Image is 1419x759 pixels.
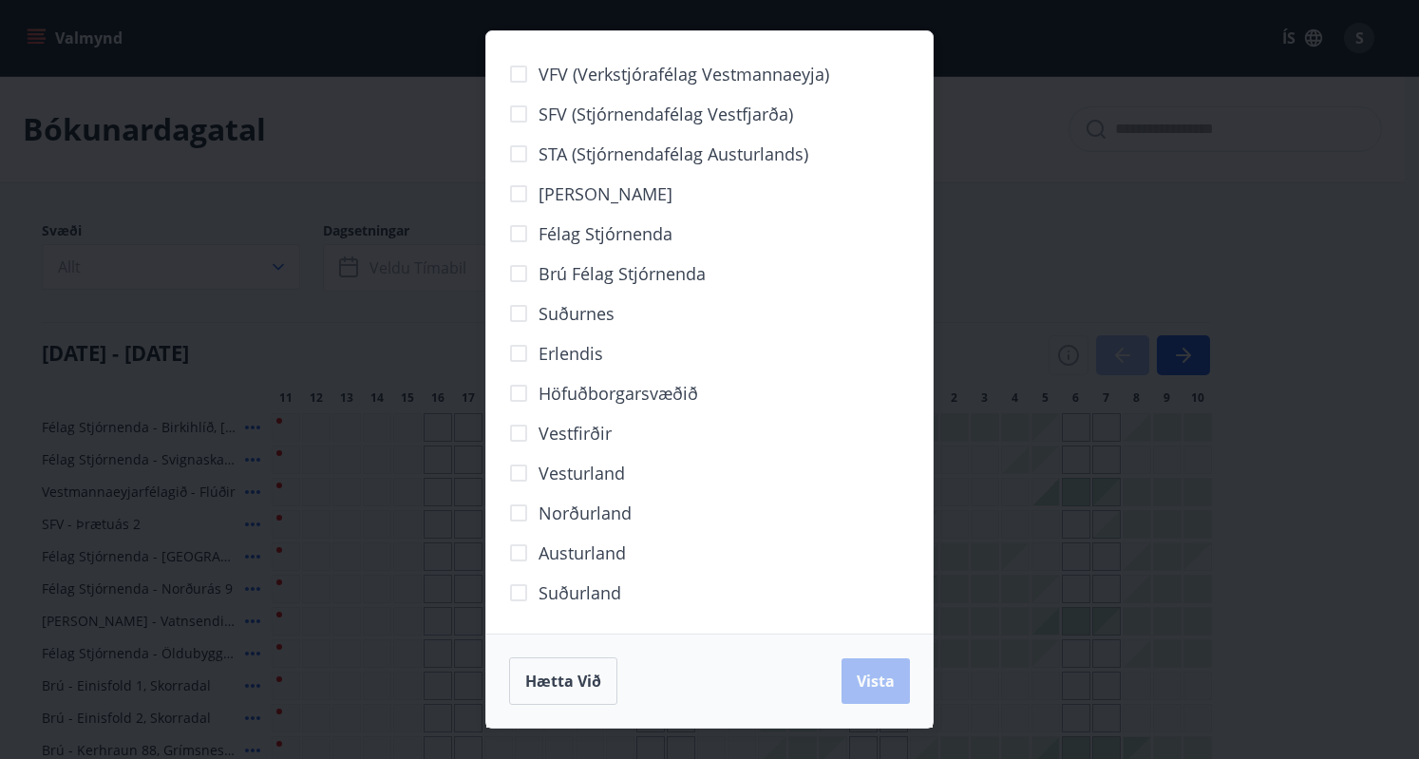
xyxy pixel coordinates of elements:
span: Brú félag stjórnenda [539,261,706,286]
span: [PERSON_NAME] [539,181,672,206]
span: STA (Stjórnendafélag Austurlands) [539,142,808,166]
span: Höfuðborgarsvæðið [539,381,698,406]
span: Félag stjórnenda [539,221,672,246]
button: Hætta við [509,657,617,705]
span: Austurland [539,541,626,565]
span: Suðurnes [539,301,615,326]
span: Suðurland [539,580,621,605]
span: Hætta við [525,671,601,692]
span: Norðurland [539,501,632,525]
span: SFV (Stjórnendafélag Vestfjarða) [539,102,793,126]
span: Vesturland [539,461,625,485]
span: VFV (Verkstjórafélag Vestmannaeyja) [539,62,829,86]
span: Vestfirðir [539,421,612,446]
span: Erlendis [539,341,603,366]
